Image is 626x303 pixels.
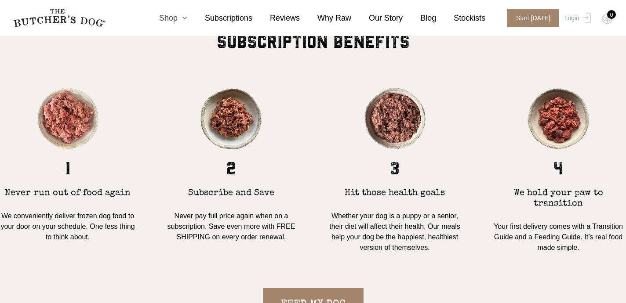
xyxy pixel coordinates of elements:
a: Shop [142,12,187,24]
h5: Hit those health goals [345,188,445,198]
div: 0 [607,10,616,19]
a: Blog [403,12,436,24]
h4: 1 [66,158,70,179]
img: TBD_Cart-Empty.png [602,13,613,25]
a: Why Raw [300,12,351,24]
span: Start [DATE] [507,9,559,27]
a: Reviews [252,12,300,24]
h4: 2 [226,158,236,179]
h4: 3 [390,158,400,179]
p: Whether your dog is a puppy or a senior, their diet will affect their health. Our meals help your... [327,211,462,253]
p: Your first delivery comes with a Transition Guide and a Feeding Guide. It’s real food made simple. [491,221,626,253]
h4: 4 [553,158,563,179]
h5: We hold your paw to transition [491,188,626,209]
a: Start [DATE] [499,9,562,27]
p: Never pay full price again when on a subscription. Save even more with FREE SHIPPING on every ord... [164,211,299,242]
h5: Subscribe and Save [188,188,274,198]
a: Stockists [436,12,485,24]
a: Login [562,9,591,27]
a: Subscriptions [187,12,252,24]
a: Our Story [351,12,403,24]
h3: SUBSCRIPTION BENEFITS [217,32,410,53]
h5: Never run out of food again [5,188,131,198]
